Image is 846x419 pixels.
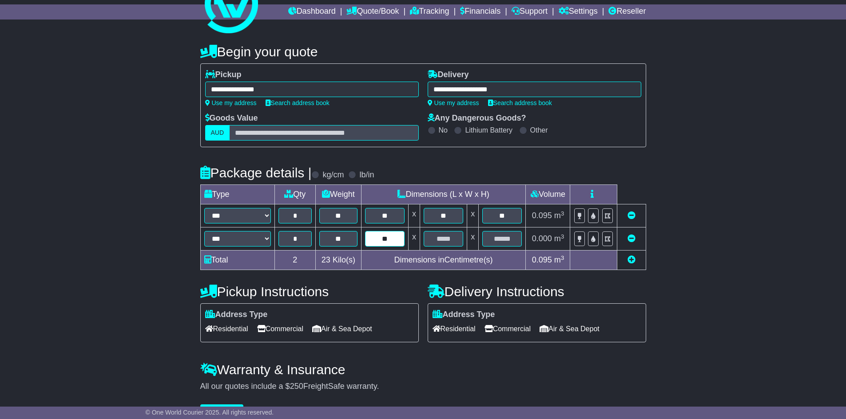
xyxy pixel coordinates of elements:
label: Lithium Battery [465,126,512,134]
td: Dimensions (L x W x H) [361,185,526,204]
a: Use my address [428,99,479,106]
label: No [439,126,448,134]
a: Use my address [205,99,257,106]
span: Commercial [257,322,303,336]
a: Financials [460,4,500,20]
h4: Delivery Instructions [428,284,646,299]
span: m [554,211,564,220]
label: Any Dangerous Goods? [428,114,526,123]
td: Type [200,185,274,204]
span: Commercial [485,322,531,336]
span: Residential [205,322,248,336]
h4: Pickup Instructions [200,284,419,299]
td: 2 [274,251,316,270]
h4: Begin your quote [200,44,646,59]
label: Other [530,126,548,134]
a: Settings [559,4,598,20]
label: Delivery [428,70,469,80]
span: 250 [290,382,303,391]
a: Dashboard [288,4,336,20]
td: Dimensions in Centimetre(s) [361,251,526,270]
a: Search address book [488,99,552,106]
label: AUD [205,125,230,141]
label: Address Type [433,310,495,320]
span: 0.095 [532,255,552,264]
div: All our quotes include a $ FreightSafe warranty. [200,382,646,392]
a: Remove this item [628,211,635,220]
label: Pickup [205,70,242,80]
td: Weight [316,185,361,204]
h4: Package details | [200,165,312,180]
span: m [554,255,564,264]
a: Add new item [628,255,635,264]
span: Air & Sea Depot [540,322,600,336]
a: Search address book [266,99,330,106]
sup: 3 [561,255,564,261]
span: 23 [322,255,330,264]
td: x [408,204,420,227]
span: Residential [433,322,476,336]
span: © One World Courier 2025. All rights reserved. [146,409,274,416]
span: m [554,234,564,243]
label: lb/in [359,170,374,180]
a: Quote/Book [346,4,399,20]
td: x [408,227,420,251]
sup: 3 [561,210,564,217]
td: Volume [526,185,570,204]
td: Qty [274,185,316,204]
td: x [467,204,479,227]
label: Goods Value [205,114,258,123]
span: Air & Sea Depot [312,322,372,336]
span: 0.095 [532,211,552,220]
span: 0.000 [532,234,552,243]
td: Kilo(s) [316,251,361,270]
a: Tracking [410,4,449,20]
td: Total [200,251,274,270]
a: Support [512,4,548,20]
a: Reseller [608,4,646,20]
label: Address Type [205,310,268,320]
label: kg/cm [322,170,344,180]
td: x [467,227,479,251]
h4: Warranty & Insurance [200,362,646,377]
sup: 3 [561,233,564,240]
a: Remove this item [628,234,635,243]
